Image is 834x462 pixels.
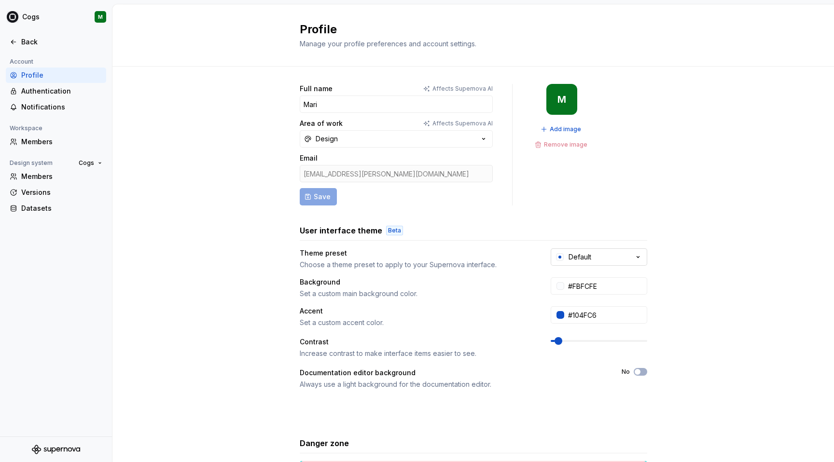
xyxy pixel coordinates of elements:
div: Design [316,134,338,144]
span: Manage your profile preferences and account settings. [300,40,476,48]
img: 293001da-8814-4710-858c-a22b548e5d5c.png [7,11,18,23]
div: Versions [21,188,102,197]
button: Add image [538,122,585,136]
label: Full name [300,84,333,94]
div: Background [300,277,340,287]
svg: Supernova Logo [32,445,80,454]
div: Account [6,56,37,68]
div: Theme preset [300,248,347,258]
div: Beta [386,226,403,235]
label: Area of work [300,119,343,128]
div: Always use a light background for the documentation editor. [300,380,604,389]
div: Accent [300,306,323,316]
button: Default [551,248,647,266]
label: Email [300,153,318,163]
div: Members [21,172,102,181]
a: Datasets [6,201,106,216]
a: Notifications [6,99,106,115]
span: Cogs [79,159,94,167]
div: Profile [21,70,102,80]
div: M [557,95,566,103]
div: Cogs [22,12,40,22]
h3: Danger zone [300,437,349,449]
a: Profile [6,68,106,83]
div: Documentation editor background [300,368,416,378]
a: Versions [6,185,106,200]
div: Back [21,37,102,47]
label: No [622,368,630,376]
h2: Profile [300,22,636,37]
a: Members [6,134,106,149]
p: Affects Supernova AI [432,120,493,127]
a: Back [6,34,106,50]
div: M [98,13,103,21]
div: Members [21,137,102,147]
a: Authentication [6,83,106,99]
h3: User interface theme [300,225,382,236]
input: #104FC6 [564,306,647,324]
div: Default [569,252,591,262]
div: Design system [6,157,56,169]
p: Affects Supernova AI [432,85,493,93]
div: Notifications [21,102,102,112]
div: Increase contrast to make interface items easier to see. [300,349,533,358]
input: #FFFFFF [564,277,647,295]
div: Set a custom main background color. [300,289,533,299]
div: Choose a theme preset to apply to your Supernova interface. [300,260,533,270]
span: Add image [550,125,581,133]
button: CogsM [2,6,110,27]
div: Set a custom accent color. [300,318,533,327]
div: Contrast [300,337,329,347]
div: Workspace [6,122,46,134]
a: Members [6,169,106,184]
div: Datasets [21,204,102,213]
div: Authentication [21,86,102,96]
